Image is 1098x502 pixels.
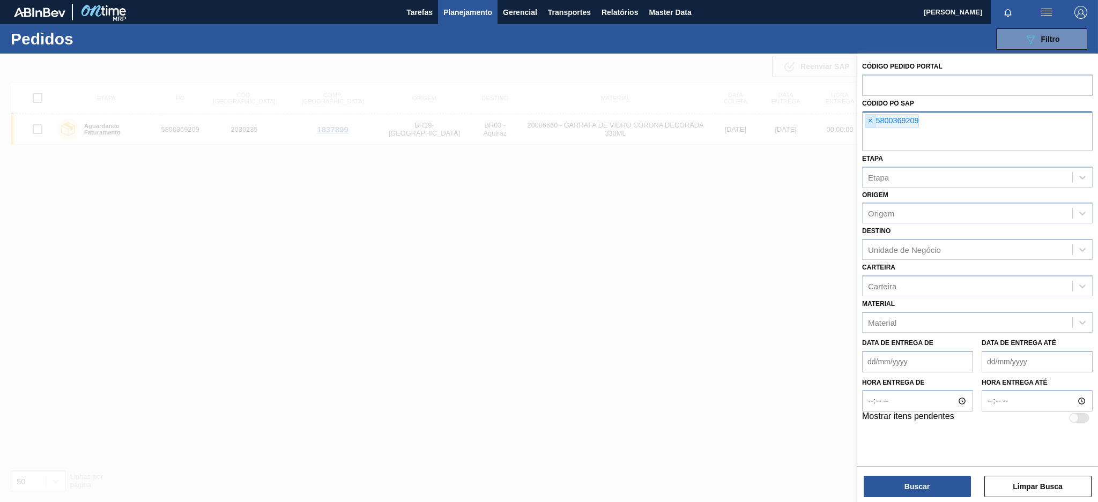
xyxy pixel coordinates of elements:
[862,155,883,162] label: Etapa
[862,63,943,70] label: Código Pedido Portal
[862,100,914,107] label: Códido PO SAP
[862,191,888,199] label: Origem
[862,375,973,391] label: Hora entrega de
[1040,6,1053,19] img: userActions
[868,318,896,327] div: Material
[1041,35,1060,43] span: Filtro
[996,28,1087,50] button: Filtro
[406,6,433,19] span: Tarefas
[1074,6,1087,19] img: Logout
[982,375,1093,391] label: Hora entrega até
[862,264,895,271] label: Carteira
[862,300,895,308] label: Material
[602,6,638,19] span: Relatórios
[982,351,1093,372] input: dd/mm/yyyy
[503,6,537,19] span: Gerencial
[11,33,173,45] h1: Pedidos
[991,5,1025,20] button: Notificações
[649,6,691,19] span: Master Data
[14,8,65,17] img: TNhmsLtSVTkK8tSr43FrP2fwEKptu5GPRR3wAAAABJRU5ErkJggg==
[862,411,954,424] label: Mostrar itens pendentes
[443,6,492,19] span: Planejamento
[865,114,919,128] div: 5800369209
[862,339,933,347] label: Data de Entrega de
[868,281,896,290] div: Carteira
[548,6,591,19] span: Transportes
[862,227,891,235] label: Destino
[982,339,1056,347] label: Data de Entrega até
[868,245,941,254] div: Unidade de Negócio
[868,209,894,218] div: Origem
[865,115,876,128] span: ×
[862,351,973,372] input: dd/mm/yyyy
[868,173,889,182] div: Etapa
